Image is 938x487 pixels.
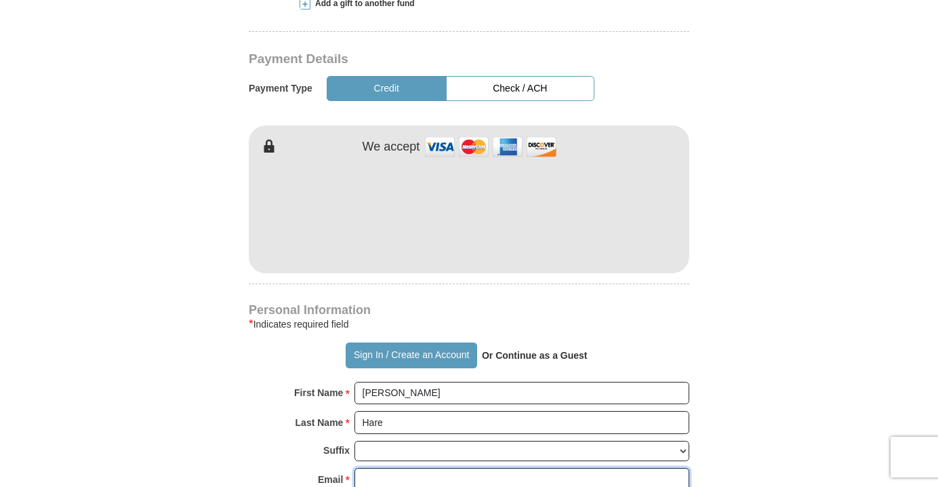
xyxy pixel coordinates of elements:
[423,132,558,161] img: credit cards accepted
[446,76,594,101] button: Check / ACH
[323,441,350,460] strong: Suffix
[249,52,594,67] h3: Payment Details
[249,83,312,94] h5: Payment Type
[249,316,689,332] div: Indicates required field
[295,413,344,432] strong: Last Name
[363,140,420,155] h4: We accept
[327,76,447,101] button: Credit
[249,305,689,315] h4: Personal Information
[346,343,476,368] button: Sign In / Create an Account
[482,350,588,361] strong: Or Continue as a Guest
[294,383,343,402] strong: First Name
